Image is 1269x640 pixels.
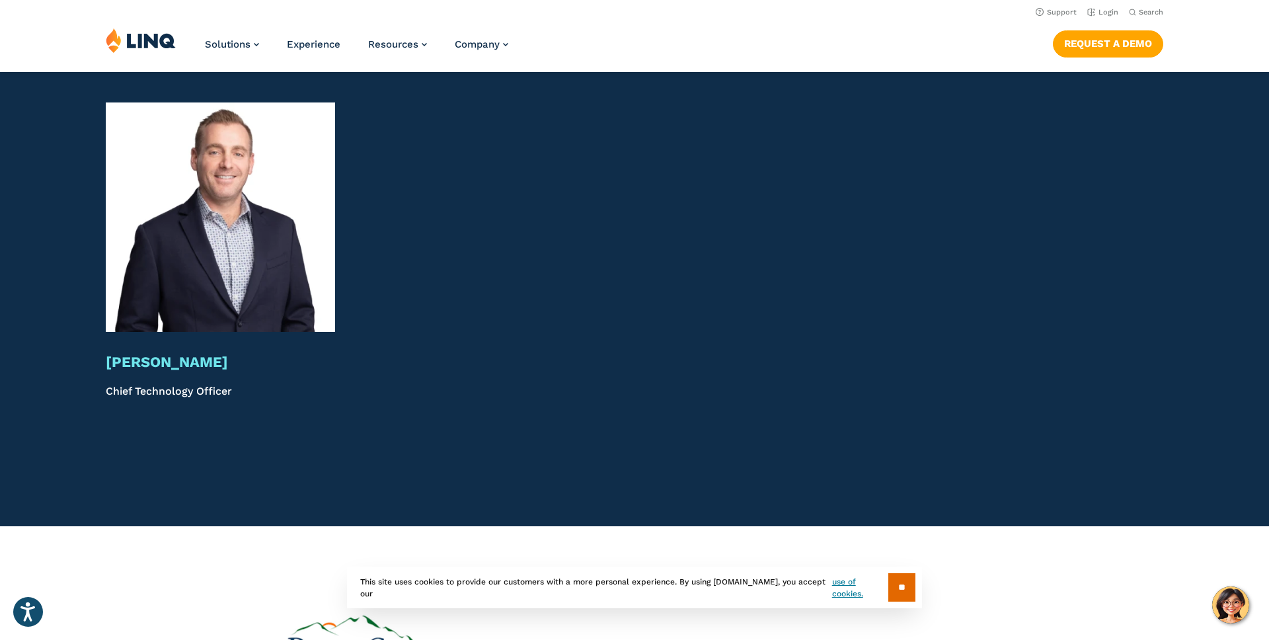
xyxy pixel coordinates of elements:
span: Company [455,38,500,50]
span: Search [1139,8,1163,17]
button: Open Search Bar [1129,7,1163,17]
a: use of cookies. [832,576,888,600]
a: Solutions [205,38,259,50]
a: Login [1087,8,1118,17]
a: Resources [368,38,427,50]
a: Company [455,38,508,50]
a: Request a Demo [1053,30,1163,57]
a: Support [1036,8,1077,17]
button: Hello, have a question? Let’s chat. [1212,586,1249,623]
img: LINQ | K‑12 Software [106,28,176,53]
nav: Button Navigation [1053,28,1163,57]
span: Solutions [205,38,250,50]
a: Experience [287,38,340,50]
span: Resources [368,38,418,50]
div: This site uses cookies to provide our customers with a more personal experience. By using [DOMAIN... [347,567,922,608]
nav: Primary Navigation [205,28,508,71]
p: Chief Technology Officer [106,383,335,399]
img: Seth Johnson Headshot [106,102,335,332]
h3: [PERSON_NAME] [106,353,335,372]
